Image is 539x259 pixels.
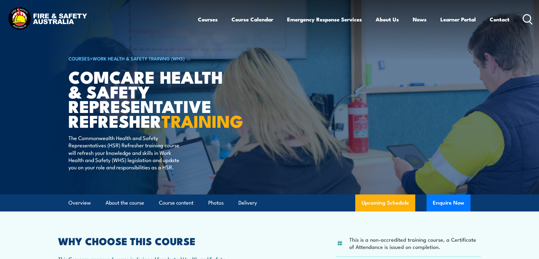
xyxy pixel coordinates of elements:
[490,11,509,28] a: Contact
[349,236,481,251] li: This is a non-accredited training course, a Certificate of Attendance is issued on completion.
[238,194,257,211] a: Delivery
[68,54,224,62] h6: >
[58,236,242,245] h2: WHY CHOOSE THIS COURSE
[287,11,362,28] a: Emergency Response Services
[68,55,90,62] a: COURSES
[376,11,399,28] a: About Us
[427,194,471,211] button: Enquire Now
[413,11,427,28] a: News
[198,11,218,28] a: Courses
[93,55,185,62] a: Work Health & Safety Training (WHS)
[68,194,91,211] a: Overview
[208,194,224,211] a: Photos
[231,11,273,28] a: Course Calendar
[440,11,476,28] a: Learner Portal
[68,134,183,171] p: The Commonwealth Health and Safety Representatives (HSR) Refresher training course will refresh y...
[68,69,224,128] h1: Comcare Health & Safety Representative Refresher
[106,194,144,211] a: About the course
[159,194,193,211] a: Course content
[161,107,243,133] strong: TRAINING
[355,194,415,211] a: Upcoming Schedule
